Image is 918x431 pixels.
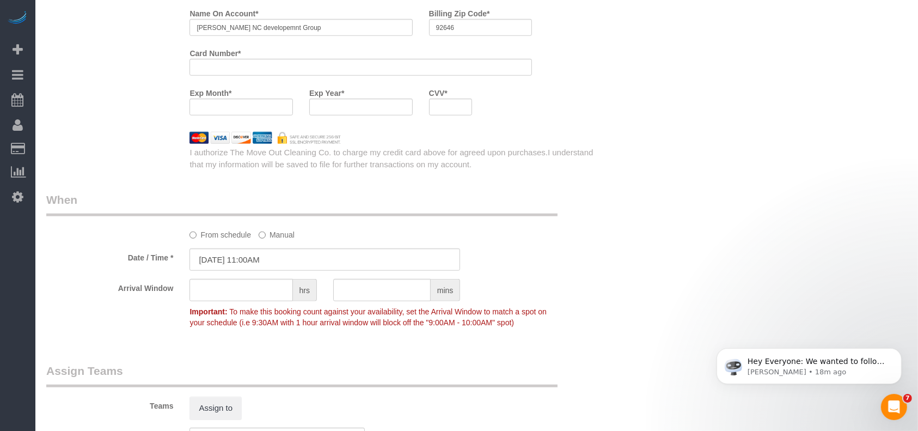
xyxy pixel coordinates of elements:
label: Exp Year [309,84,344,99]
span: hrs [293,279,317,301]
label: Manual [259,226,295,240]
label: Teams [38,397,181,411]
label: From schedule [189,226,251,240]
strong: Important: [189,307,227,316]
img: credit cards [181,132,348,144]
label: Card Number [189,44,241,59]
label: Date / Time * [38,248,181,263]
iframe: Intercom notifications message [700,325,918,402]
label: Billing Zip Code [429,4,490,19]
iframe: Intercom live chat [881,394,907,420]
span: 7 [903,394,912,403]
legend: When [46,192,558,216]
label: CVV [429,84,448,99]
input: From schedule [189,232,197,239]
input: Manual [259,232,266,239]
span: mins [431,279,461,301]
label: Name On Account [189,4,258,19]
input: MM/DD/YYYY HH:MM [189,248,460,271]
img: Automaid Logo [7,11,28,26]
div: I authorize The Move Out Cleaning Co. to charge my credit card above for agreed upon purchases. [181,147,611,170]
span: To make this booking count against your availability, set the Arrival Window to match a spot on y... [189,307,546,327]
legend: Assign Teams [46,363,558,387]
button: Assign to [189,397,242,420]
span: I understand that my information will be saved to file for further transactions on my account. [189,148,593,168]
label: Exp Month [189,84,231,99]
label: Arrival Window [38,279,181,294]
